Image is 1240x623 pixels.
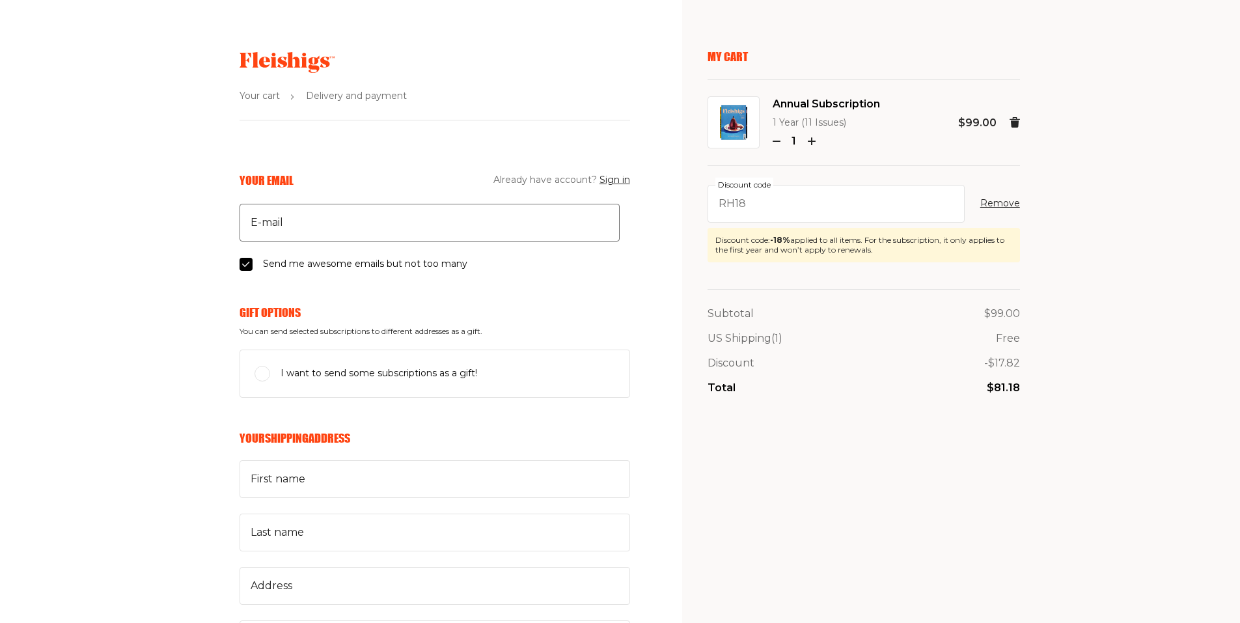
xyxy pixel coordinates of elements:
h6: Gift Options [240,305,630,320]
img: Annual Subscription Image [720,105,747,140]
p: Subtotal [708,305,754,322]
p: My Cart [708,49,1020,64]
p: Free [996,330,1020,347]
p: $81.18 [987,380,1020,396]
span: Your cart [240,89,280,104]
p: Total [708,380,736,396]
p: Discount [708,355,754,372]
span: - 18 % [770,235,790,245]
div: Discount code: applied to all items. For the subscription, it only applies to the first year and ... [715,236,1012,255]
p: 1 Year (11 Issues) [773,115,880,131]
button: Sign in [599,173,630,188]
input: Discount code [708,185,965,223]
label: Discount code [715,178,773,192]
p: US Shipping (1) [708,330,782,347]
input: Last name [240,514,630,551]
input: I want to send some subscriptions as a gift! [255,366,270,381]
h6: Your Shipping Address [240,431,630,445]
span: You can send selected subscriptions to different addresses as a gift. [240,327,630,336]
input: First name [240,460,630,498]
span: I want to send some subscriptions as a gift! [281,366,477,381]
p: - $17.82 [984,355,1020,372]
input: Address [240,567,630,605]
button: Remove [980,196,1020,212]
span: Already have account? [493,173,630,188]
span: Send me awesome emails but not too many [263,256,467,272]
p: $99.00 [984,305,1020,322]
span: Annual Subscription [773,96,880,113]
h6: Your Email [240,173,294,187]
input: E-mail [240,204,620,242]
input: Send me awesome emails but not too many [240,258,253,271]
span: Delivery and payment [306,89,407,104]
p: $99.00 [958,115,997,132]
p: 1 [786,133,803,150]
